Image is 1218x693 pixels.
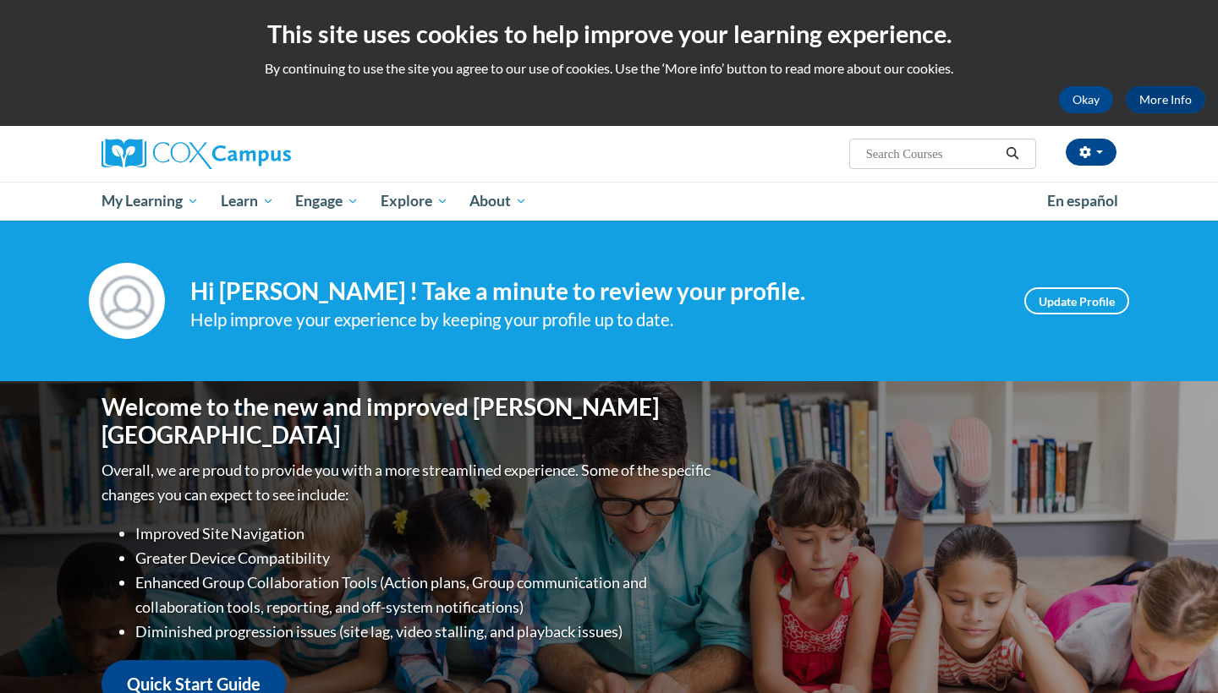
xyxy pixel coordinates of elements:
a: More Info [1126,86,1205,113]
li: Greater Device Compatibility [135,546,715,570]
span: Explore [381,191,448,211]
a: About [459,182,539,221]
span: About [469,191,527,211]
button: Search [1000,144,1025,164]
span: My Learning [101,191,199,211]
input: Search Courses [864,144,1000,164]
li: Enhanced Group Collaboration Tools (Action plans, Group communication and collaboration tools, re... [135,570,715,619]
li: Improved Site Navigation [135,521,715,546]
a: Engage [284,182,370,221]
a: Cox Campus [101,139,423,169]
h2: This site uses cookies to help improve your learning experience. [13,17,1205,51]
iframe: Button to launch messaging window [1150,625,1204,679]
h1: Welcome to the new and improved [PERSON_NAME][GEOGRAPHIC_DATA] [101,393,715,450]
a: En español [1036,183,1129,219]
li: Diminished progression issues (site lag, video stalling, and playback issues) [135,619,715,644]
p: By continuing to use the site you agree to our use of cookies. Use the ‘More info’ button to read... [13,59,1205,78]
h4: Hi [PERSON_NAME] ! Take a minute to review your profile. [190,277,999,306]
a: Explore [370,182,459,221]
a: My Learning [91,182,210,221]
button: Account Settings [1066,139,1116,166]
div: Help improve your experience by keeping your profile up to date. [190,306,999,334]
span: En español [1047,192,1118,210]
p: Overall, we are proud to provide you with a more streamlined experience. Some of the specific cha... [101,458,715,507]
a: Update Profile [1024,287,1129,314]
span: Engage [295,191,359,211]
img: Cox Campus [101,139,291,169]
a: Learn [210,182,285,221]
img: Profile Image [89,263,165,339]
div: Main menu [76,182,1142,221]
button: Okay [1059,86,1113,113]
span: Learn [221,191,274,211]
